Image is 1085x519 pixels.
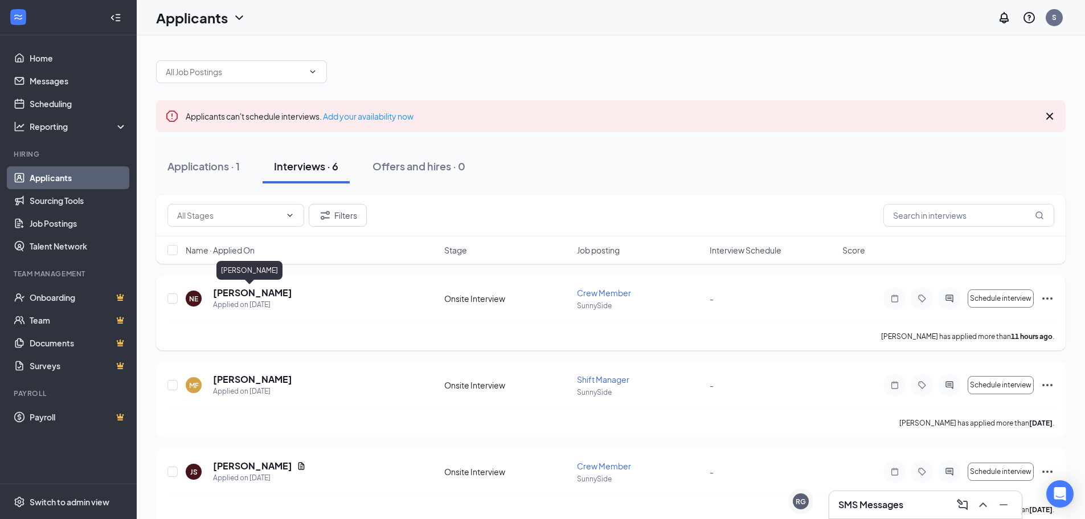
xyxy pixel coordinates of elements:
[881,332,1054,341] p: [PERSON_NAME] has applied more than .
[976,498,990,512] svg: ChevronUp
[710,244,781,256] span: Interview Schedule
[30,92,127,115] a: Scheduling
[1035,211,1044,220] svg: MagnifyingGlass
[577,288,631,298] span: Crew Member
[30,406,127,428] a: PayrollCrown
[30,354,127,377] a: SurveysCrown
[13,11,24,23] svg: WorkstreamLogo
[30,496,109,508] div: Switch to admin view
[577,474,703,484] p: SunnySide
[888,294,902,303] svg: Note
[30,166,127,189] a: Applicants
[318,209,332,222] svg: Filter
[323,111,413,121] a: Add your availability now
[796,497,806,506] div: RG
[30,47,127,70] a: Home
[1029,505,1053,514] b: [DATE]
[1043,109,1057,123] svg: Cross
[1011,332,1053,341] b: 11 hours ago
[970,295,1031,303] span: Schedule interview
[30,70,127,92] a: Messages
[309,204,367,227] button: Filter Filters
[968,463,1034,481] button: Schedule interview
[1041,465,1054,479] svg: Ellipses
[213,386,292,397] div: Applied on [DATE]
[838,498,903,511] h3: SMS Messages
[1022,11,1036,24] svg: QuestionInfo
[577,461,631,471] span: Crew Member
[943,381,956,390] svg: ActiveChat
[888,467,902,476] svg: Note
[943,294,956,303] svg: ActiveChat
[953,496,972,514] button: ComposeMessage
[213,472,306,484] div: Applied on [DATE]
[166,66,304,78] input: All Job Postings
[30,309,127,332] a: TeamCrown
[997,498,1010,512] svg: Minimize
[577,374,629,385] span: Shift Manager
[285,211,294,220] svg: ChevronDown
[167,159,240,173] div: Applications · 1
[968,376,1034,394] button: Schedule interview
[899,418,1054,428] p: [PERSON_NAME] has applied more than .
[213,299,292,310] div: Applied on [DATE]
[30,286,127,309] a: OnboardingCrown
[997,11,1011,24] svg: Notifications
[189,381,199,390] div: MF
[444,244,467,256] span: Stage
[213,373,292,386] h5: [PERSON_NAME]
[14,149,125,159] div: Hiring
[232,11,246,24] svg: ChevronDown
[1041,292,1054,305] svg: Ellipses
[14,121,25,132] svg: Analysis
[444,379,570,391] div: Onsite Interview
[189,294,198,304] div: NE
[1052,13,1057,22] div: S
[213,287,292,299] h5: [PERSON_NAME]
[968,289,1034,308] button: Schedule interview
[177,209,281,222] input: All Stages
[308,67,317,76] svg: ChevronDown
[444,466,570,477] div: Onsite Interview
[165,109,179,123] svg: Error
[30,235,127,258] a: Talent Network
[30,212,127,235] a: Job Postings
[710,467,714,477] span: -
[1046,480,1074,508] div: Open Intercom Messenger
[974,496,992,514] button: ChevronUp
[994,496,1013,514] button: Minimize
[372,159,465,173] div: Offers and hires · 0
[943,467,956,476] svg: ActiveChat
[915,294,929,303] svg: Tag
[915,381,929,390] svg: Tag
[30,332,127,354] a: DocumentsCrown
[14,269,125,279] div: Team Management
[110,12,121,23] svg: Collapse
[186,244,255,256] span: Name · Applied On
[216,261,282,280] div: [PERSON_NAME]
[883,204,1054,227] input: Search in interviews
[30,121,128,132] div: Reporting
[444,293,570,304] div: Onsite Interview
[1029,419,1053,427] b: [DATE]
[842,244,865,256] span: Score
[156,8,228,27] h1: Applicants
[577,244,620,256] span: Job posting
[274,159,338,173] div: Interviews · 6
[710,380,714,390] span: -
[297,461,306,471] svg: Document
[14,389,125,398] div: Payroll
[577,301,703,310] p: SunnySide
[970,381,1031,389] span: Schedule interview
[956,498,969,512] svg: ComposeMessage
[577,387,703,397] p: SunnySide
[970,468,1031,476] span: Schedule interview
[915,467,929,476] svg: Tag
[186,111,413,121] span: Applicants can't schedule interviews.
[1041,378,1054,392] svg: Ellipses
[190,467,198,477] div: JS
[213,460,292,472] h5: [PERSON_NAME]
[30,189,127,212] a: Sourcing Tools
[888,381,902,390] svg: Note
[710,293,714,304] span: -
